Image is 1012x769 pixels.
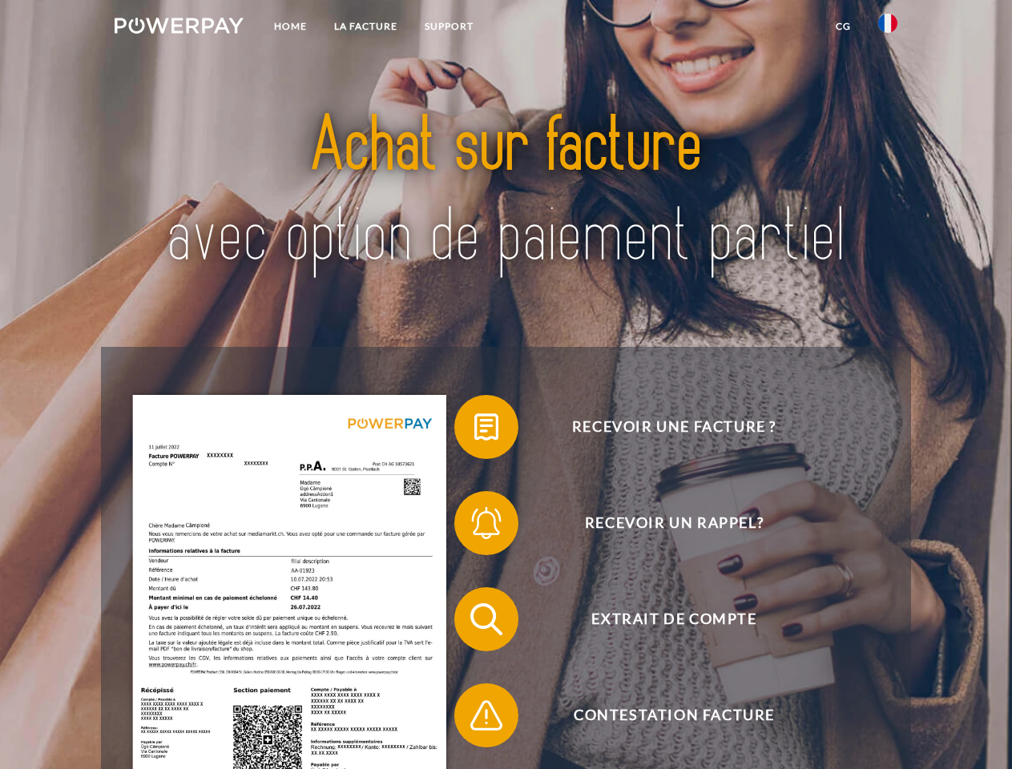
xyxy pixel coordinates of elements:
[454,491,871,555] button: Recevoir un rappel?
[478,395,870,459] span: Recevoir une facture ?
[454,587,871,651] button: Extrait de compte
[466,695,506,735] img: qb_warning.svg
[478,587,870,651] span: Extrait de compte
[115,18,244,34] img: logo-powerpay-white.svg
[878,14,897,33] img: fr
[478,491,870,555] span: Recevoir un rappel?
[822,12,865,41] a: CG
[466,599,506,639] img: qb_search.svg
[153,77,859,307] img: title-powerpay_fr.svg
[260,12,321,41] a: Home
[454,395,871,459] button: Recevoir une facture ?
[478,683,870,747] span: Contestation Facture
[411,12,487,41] a: Support
[466,503,506,543] img: qb_bell.svg
[466,407,506,447] img: qb_bill.svg
[454,683,871,747] button: Contestation Facture
[321,12,411,41] a: LA FACTURE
